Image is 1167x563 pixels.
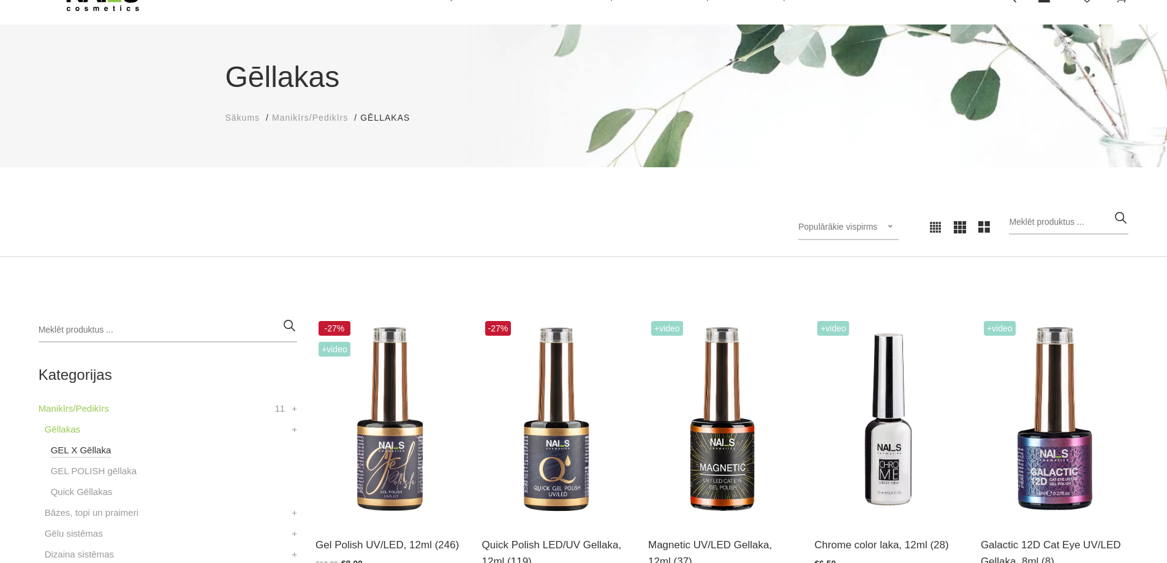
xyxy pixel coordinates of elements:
span: +Video [651,321,683,336]
img: Ilgnoturīga, intensīvi pigmentēta gellaka. Viegli klājas, lieliski žūst, nesaraujas, neatkāpjas n... [315,318,463,521]
a: + [292,526,297,541]
span: +Video [984,321,1016,336]
a: Quick Gēllakas [51,485,113,499]
a: Gēlu sistēmas [45,526,103,541]
span: +Video [319,342,350,357]
span: Sākums [225,113,260,123]
a: Bāzes, topi un praimeri [45,505,138,520]
img: Daudzdimensionāla magnētiskā gellaka, kas satur smalkas, atstarojošas hroma daļiņas. Ar īpaša mag... [981,318,1128,521]
a: + [292,401,297,416]
img: Paredzēta hromēta jeb spoguļspīduma efekta veidošanai uz pilnas naga plātnes vai atsevišķiem diza... [814,318,962,521]
span: +Video [817,321,849,336]
img: Ātri, ērti un vienkārši!Intensīvi pigmentēta gellaka, kas perfekti klājas arī vienā slānī, tādā v... [482,318,630,521]
img: Ilgnoturīga gellaka, kas sastāv no metāla mikrodaļiņām, kuras īpaša magnēta ietekmē var pārvērst ... [648,318,796,521]
a: Gel Polish UV/LED, 12ml (246) [315,537,463,553]
a: Manikīrs/Pedikīrs [272,111,348,124]
input: Meklēt produktus ... [1009,210,1128,235]
span: -27% [485,321,512,336]
a: Manikīrs/Pedikīrs [39,401,109,416]
a: Chrome color laka, 12ml (28) [814,537,962,553]
span: -27% [319,321,350,336]
a: GEL POLISH gēllaka [51,464,137,478]
a: Gēllakas [45,422,80,437]
li: Gēllakas [360,111,422,124]
a: + [292,422,297,437]
input: Meklēt produktus ... [39,318,297,342]
a: + [292,505,297,520]
span: Manikīrs/Pedikīrs [272,113,348,123]
span: 11 [274,401,285,416]
a: + [292,547,297,562]
a: GEL X Gēllaka [51,443,111,458]
h2: Kategorijas [39,367,297,383]
a: Dizaina sistēmas [45,547,114,562]
span: Populārākie vispirms [798,222,877,232]
a: Sākums [225,111,260,124]
h1: Gēllakas [225,55,942,99]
